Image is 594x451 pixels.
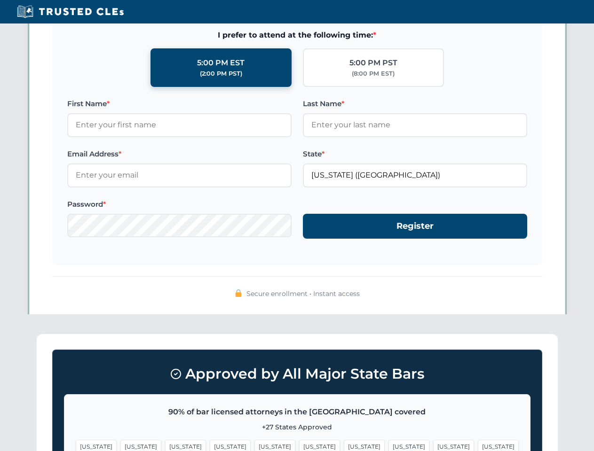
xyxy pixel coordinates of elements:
[67,199,292,210] label: Password
[303,148,527,160] label: State
[67,113,292,137] input: Enter your first name
[303,163,527,187] input: Florida (FL)
[67,163,292,187] input: Enter your email
[76,422,519,432] p: +27 States Approved
[349,57,397,69] div: 5:00 PM PST
[303,214,527,239] button: Register
[67,148,292,160] label: Email Address
[14,5,127,19] img: Trusted CLEs
[67,29,527,41] span: I prefer to attend at the following time:
[303,113,527,137] input: Enter your last name
[76,406,519,418] p: 90% of bar licensed attorneys in the [GEOGRAPHIC_DATA] covered
[235,289,242,297] img: 🔒
[200,69,242,78] div: (2:00 PM PST)
[67,98,292,109] label: First Name
[197,57,245,69] div: 5:00 PM EST
[64,361,531,387] h3: Approved by All Major State Bars
[246,288,360,299] span: Secure enrollment • Instant access
[303,98,527,109] label: Last Name
[352,69,395,78] div: (8:00 PM EST)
